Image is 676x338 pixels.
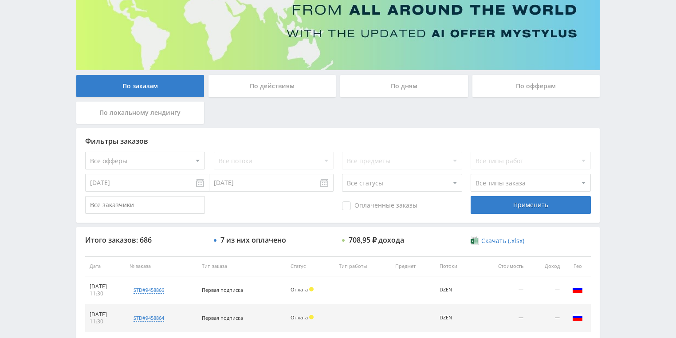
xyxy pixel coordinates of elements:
[334,256,390,276] th: Тип работы
[197,256,286,276] th: Тип заказа
[476,304,528,332] td: —
[85,256,125,276] th: Дата
[340,75,468,97] div: По дням
[220,236,286,244] div: 7 из них оплачено
[134,287,164,294] div: std#9458866
[528,304,564,332] td: —
[309,315,314,319] span: Холд
[309,287,314,291] span: Холд
[564,256,591,276] th: Гео
[440,287,471,293] div: DZEN
[471,196,590,214] div: Применить
[208,75,336,97] div: По действиям
[528,276,564,304] td: —
[471,236,524,245] a: Скачать (.xlsx)
[90,290,121,297] div: 11:30
[134,314,164,322] div: std#9458864
[391,256,435,276] th: Предмет
[291,286,308,293] span: Оплата
[76,75,204,97] div: По заказам
[202,287,243,293] span: Первая подписка
[476,276,528,304] td: —
[572,312,583,322] img: rus.png
[349,236,404,244] div: 708,95 ₽ дохода
[90,311,121,318] div: [DATE]
[125,256,197,276] th: № заказа
[572,284,583,295] img: rus.png
[76,102,204,124] div: По локальному лендингу
[85,196,205,214] input: Все заказчики
[440,315,471,321] div: DZEN
[286,256,335,276] th: Статус
[435,256,476,276] th: Потоки
[90,283,121,290] div: [DATE]
[528,256,564,276] th: Доход
[90,318,121,325] div: 11:30
[481,237,524,244] span: Скачать (.xlsx)
[472,75,600,97] div: По офферам
[476,256,528,276] th: Стоимость
[471,236,478,245] img: xlsx
[85,137,591,145] div: Фильтры заказов
[291,314,308,321] span: Оплата
[342,201,417,210] span: Оплаченные заказы
[85,236,205,244] div: Итого заказов: 686
[202,314,243,321] span: Первая подписка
